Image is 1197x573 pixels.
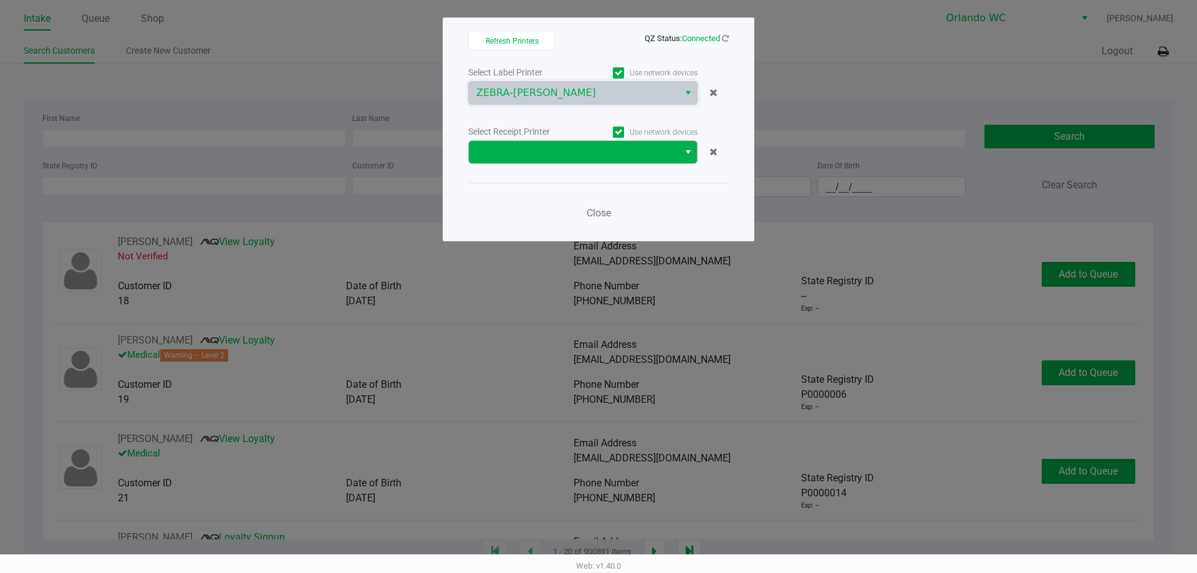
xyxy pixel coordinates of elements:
[468,125,583,138] div: Select Receipt Printer
[583,67,698,79] label: Use network devices
[645,34,729,43] span: QZ Status:
[476,85,671,100] span: ZEBRA-[PERSON_NAME]
[486,37,539,46] span: Refresh Printers
[583,127,698,138] label: Use network devices
[468,66,583,79] div: Select Label Printer
[580,201,617,226] button: Close
[468,31,555,51] button: Refresh Printers
[587,207,611,219] span: Close
[682,34,720,43] span: Connected
[679,82,697,104] button: Select
[679,141,697,163] button: Select
[576,561,621,571] span: Web: v1.40.0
